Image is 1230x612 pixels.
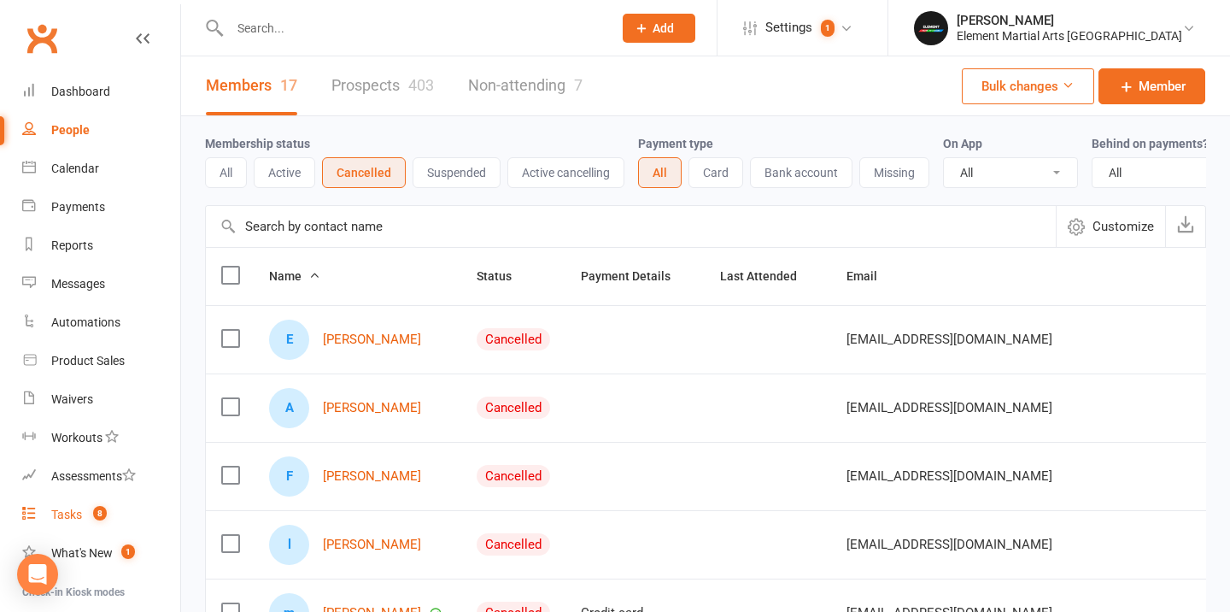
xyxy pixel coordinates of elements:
[846,269,896,283] span: Email
[846,266,896,286] button: Email
[93,506,107,521] span: 8
[1139,76,1186,97] span: Member
[22,342,180,380] a: Product Sales
[22,496,180,534] a: Tasks 8
[638,157,682,188] button: All
[750,157,852,188] button: Bank account
[17,554,58,595] div: Open Intercom Messenger
[477,266,530,286] button: Status
[507,157,624,188] button: Active cancelling
[22,303,180,342] a: Automations
[477,269,530,283] span: Status
[1056,206,1165,247] button: Customize
[20,17,63,60] a: Clubworx
[51,469,136,483] div: Assessments
[653,21,674,35] span: Add
[1092,137,1209,150] label: Behind on payments?
[225,16,600,40] input: Search...
[477,533,550,556] div: Cancelled
[22,227,180,265] a: Reports
[51,238,93,252] div: Reports
[957,28,1182,44] div: Element Martial Arts [GEOGRAPHIC_DATA]
[22,188,180,227] a: Payments
[51,546,113,560] div: What's New
[623,14,695,43] button: Add
[51,392,93,406] div: Waivers
[1092,216,1154,237] span: Customize
[269,525,309,565] div: lahsan
[22,380,180,419] a: Waivers
[477,465,550,487] div: Cancelled
[323,401,421,415] a: [PERSON_NAME]
[859,157,929,188] button: Missing
[22,111,180,150] a: People
[22,419,180,457] a: Workouts
[51,123,90,137] div: People
[205,137,310,150] label: Membership status
[323,332,421,347] a: [PERSON_NAME]
[205,157,247,188] button: All
[413,157,501,188] button: Suspended
[688,157,743,188] button: Card
[322,157,406,188] button: Cancelled
[51,354,125,368] div: Product Sales
[269,388,309,428] div: Alfred
[720,266,816,286] button: Last Attended
[269,269,320,283] span: Name
[206,206,1056,247] input: Search by contact name
[323,538,421,552] a: [PERSON_NAME]
[1098,68,1205,104] a: Member
[846,391,1052,424] span: [EMAIL_ADDRESS][DOMAIN_NAME]
[254,157,315,188] button: Active
[206,56,297,115] a: Members17
[943,137,982,150] label: On App
[280,76,297,94] div: 17
[962,68,1094,104] button: Bulk changes
[765,9,812,47] span: Settings
[22,150,180,188] a: Calendar
[22,265,180,303] a: Messages
[51,431,102,444] div: Workouts
[468,56,583,115] a: Non-attending7
[581,266,689,286] button: Payment Details
[720,269,816,283] span: Last Attended
[477,328,550,350] div: Cancelled
[581,269,689,283] span: Payment Details
[269,456,309,497] div: Finn
[638,137,713,150] label: Payment type
[22,457,180,496] a: Assessments
[331,56,434,115] a: Prospects403
[51,85,110,98] div: Dashboard
[121,544,135,559] span: 1
[51,508,82,521] div: Tasks
[51,200,105,214] div: Payments
[914,11,948,45] img: thumb_image1751779386.png
[821,20,835,37] span: 1
[846,528,1052,561] span: [EMAIL_ADDRESS][DOMAIN_NAME]
[22,534,180,573] a: What's New1
[574,76,583,94] div: 7
[269,266,320,286] button: Name
[846,323,1052,356] span: [EMAIL_ADDRESS][DOMAIN_NAME]
[323,469,421,484] a: [PERSON_NAME]
[477,397,550,419] div: Cancelled
[269,320,309,360] div: Edward
[846,460,1052,492] span: [EMAIL_ADDRESS][DOMAIN_NAME]
[957,13,1182,28] div: [PERSON_NAME]
[51,315,120,329] div: Automations
[51,162,99,175] div: Calendar
[51,277,105,291] div: Messages
[22,73,180,111] a: Dashboard
[408,76,434,94] div: 403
